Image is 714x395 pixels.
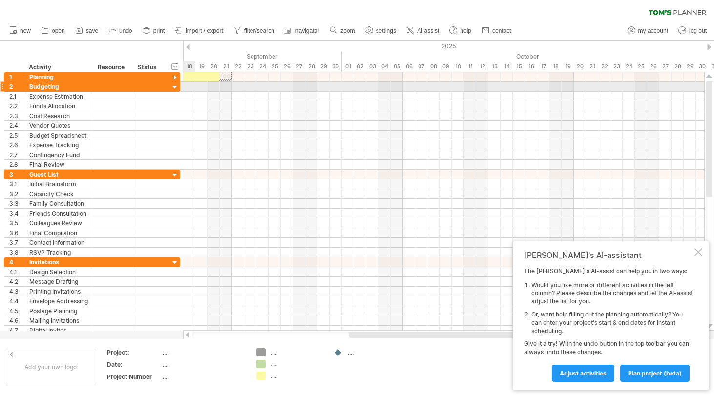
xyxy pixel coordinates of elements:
div: 2 [9,82,24,91]
a: navigator [282,24,322,37]
div: Planning [29,72,88,81]
span: AI assist [417,27,439,34]
div: RSVP Tracking [29,248,88,257]
div: .... [163,373,245,381]
div: 4.7 [9,326,24,335]
div: 4.6 [9,316,24,325]
span: filter/search [244,27,274,34]
div: Project Number [107,373,161,381]
span: save [86,27,98,34]
div: Thursday, 16 October 2025 [525,61,537,72]
span: zoom [340,27,355,34]
div: Monday, 6 October 2025 [403,61,415,72]
span: Adjust activities [560,370,607,377]
div: Resource [98,62,127,72]
a: my account [625,24,671,37]
div: 3.7 [9,238,24,247]
div: Design Selection [29,267,88,276]
div: 2.8 [9,160,24,169]
div: Invitations [29,257,88,267]
div: 2.2 [9,101,24,111]
span: settings [376,27,396,34]
div: Friday, 17 October 2025 [537,61,549,72]
div: Final Compilation [29,228,88,237]
div: Expense Tracking [29,140,88,150]
div: Tuesday, 14 October 2025 [501,61,513,72]
div: Wednesday, 24 September 2025 [256,61,269,72]
span: navigator [295,27,319,34]
span: plan project (beta) [628,370,682,377]
a: save [73,24,101,37]
a: help [447,24,474,37]
a: filter/search [231,24,277,37]
div: Sunday, 12 October 2025 [476,61,488,72]
div: Monday, 20 October 2025 [574,61,586,72]
div: Friends Consultation [29,209,88,218]
span: contact [492,27,511,34]
div: Monday, 22 September 2025 [232,61,244,72]
div: Contingency Fund [29,150,88,159]
span: help [460,27,471,34]
div: Saturday, 4 October 2025 [378,61,391,72]
div: Envelope Addressing [29,296,88,306]
div: Postage Planning [29,306,88,316]
div: Colleagues Review [29,218,88,228]
div: Wednesday, 29 October 2025 [684,61,696,72]
div: Tuesday, 28 October 2025 [672,61,684,72]
a: log out [676,24,710,37]
div: Digital Invites [29,326,88,335]
div: Thursday, 25 September 2025 [269,61,281,72]
div: .... [163,348,245,356]
div: Add your own logo [5,349,96,385]
a: open [39,24,68,37]
div: Date: [107,360,161,369]
div: Guest List [29,170,88,179]
div: Status [138,62,159,72]
div: 3.3 [9,199,24,208]
div: Sunday, 28 September 2025 [305,61,317,72]
div: 4.1 [9,267,24,276]
div: Friday, 24 October 2025 [623,61,635,72]
div: Monday, 13 October 2025 [488,61,501,72]
div: Saturday, 18 October 2025 [549,61,562,72]
div: 4.5 [9,306,24,316]
div: 2.1 [9,92,24,101]
div: Sunday, 21 September 2025 [220,61,232,72]
a: plan project (beta) [620,365,690,382]
div: Friday, 19 September 2025 [195,61,208,72]
span: print [153,27,165,34]
div: Monday, 29 September 2025 [317,61,330,72]
div: 4.3 [9,287,24,296]
div: Funds Allocation [29,101,88,111]
div: 1 [9,72,24,81]
a: AI assist [404,24,442,37]
div: Tuesday, 7 October 2025 [415,61,427,72]
div: Thursday, 30 October 2025 [696,61,708,72]
div: Budget Spreadsheet [29,131,88,140]
div: 3.4 [9,209,24,218]
div: The [PERSON_NAME]'s AI-assist can help you in two ways: Give it a try! With the undo button in th... [524,267,693,381]
div: Expense Estimation [29,92,88,101]
div: Saturday, 20 September 2025 [208,61,220,72]
div: Printing Invitations [29,287,88,296]
div: 3.8 [9,248,24,257]
div: 4.4 [9,296,24,306]
div: Thursday, 9 October 2025 [440,61,452,72]
div: Monday, 27 October 2025 [659,61,672,72]
div: 3.6 [9,228,24,237]
div: Final Review [29,160,88,169]
div: [PERSON_NAME]'s AI-assistant [524,250,693,260]
a: new [7,24,34,37]
div: Tuesday, 21 October 2025 [586,61,598,72]
span: undo [119,27,132,34]
div: Friday, 10 October 2025 [452,61,464,72]
div: Wednesday, 8 October 2025 [427,61,440,72]
div: 3.2 [9,189,24,198]
a: undo [106,24,135,37]
div: Saturday, 25 October 2025 [635,61,647,72]
div: Sunday, 5 October 2025 [391,61,403,72]
div: .... [271,372,324,380]
div: Tuesday, 23 September 2025 [244,61,256,72]
div: Friday, 3 October 2025 [366,61,378,72]
div: Sunday, 19 October 2025 [562,61,574,72]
